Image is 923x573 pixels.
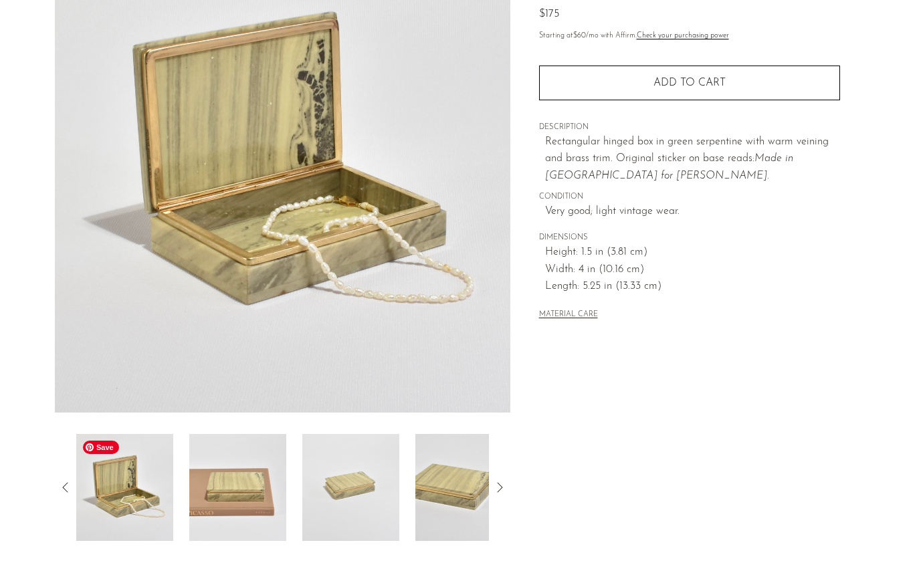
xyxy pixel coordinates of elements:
span: Save [83,441,119,454]
a: Check your purchasing power - Learn more about Affirm Financing (opens in modal) [637,32,729,39]
p: Rectangular hinged box in green serpentine with warm veining and brass trim. Original sticker on ... [545,134,840,185]
span: Very good; light vintage wear. [545,203,840,221]
img: Hinged Stone Italian Box [302,434,399,541]
img: Hinged Stone Italian Box [415,434,512,541]
span: Height: 1.5 in (3.81 cm) [545,244,840,261]
img: Hinged Stone Italian Box [189,434,286,541]
span: DIMENSIONS [539,232,840,244]
span: CONDITION [539,191,840,203]
img: Hinged Stone Italian Box [76,434,173,541]
span: Length: 5.25 in (13.33 cm) [545,278,840,296]
button: MATERIAL CARE [539,310,598,320]
span: Width: 4 in (10.16 cm) [545,261,840,279]
span: Add to cart [653,77,726,90]
span: $60 [573,32,586,39]
span: DESCRIPTION [539,122,840,134]
span: $175 [539,9,559,19]
p: Starting at /mo with Affirm. [539,30,840,42]
button: Add to cart [539,66,840,100]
